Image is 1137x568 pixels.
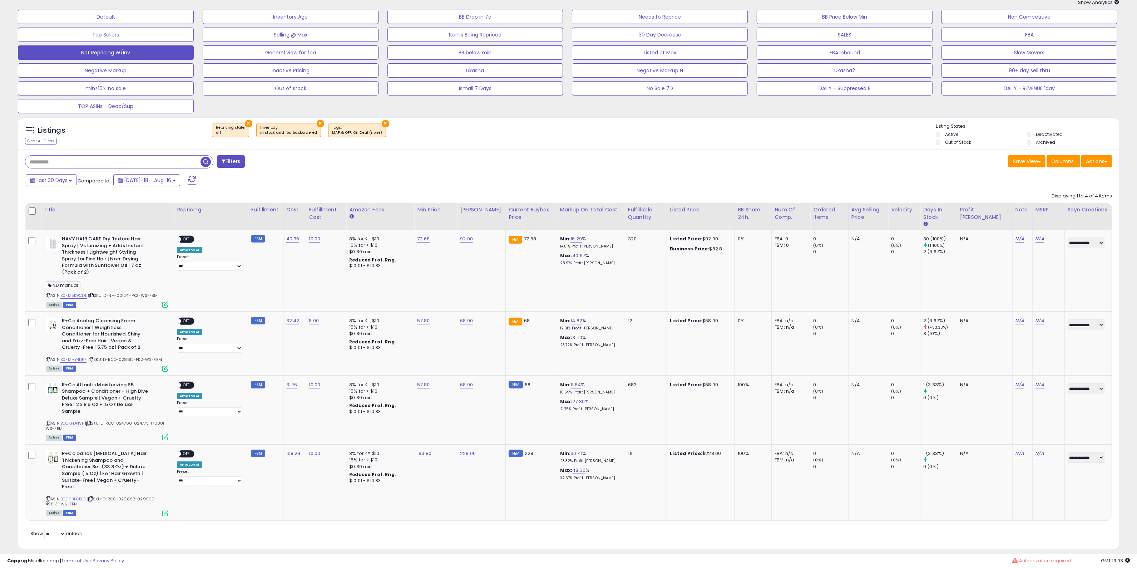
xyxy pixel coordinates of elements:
[1051,158,1074,165] span: Columns
[813,318,848,324] div: 0
[36,177,68,184] span: Last 30 Days
[945,131,958,137] label: Active
[1052,193,1112,200] div: Displaying 1 to 4 of 4 items
[349,330,409,337] div: $0.30 min
[923,318,957,324] div: 2 (6.67%)
[560,450,571,457] b: Min:
[775,324,805,330] div: FBM: n/a
[738,236,766,242] div: 0%
[923,221,928,227] small: Days In Stock.
[44,206,171,214] div: Title
[1068,206,1109,214] div: Sayn Creations
[813,388,823,394] small: (0%)
[349,388,409,395] div: 15% for > $10
[509,318,522,325] small: FBA
[382,120,389,127] button: ×
[62,450,149,492] b: R+Co Dallas [MEDICAL_DATA] Hair Thickening Shampoo and Conditioner Set (33.8 Oz) + Deluxe Sample ...
[775,236,805,242] div: FBA: 0
[88,357,162,362] span: | SKU: D-RCO-028612-PK2-WS-FBM
[349,382,409,388] div: 8% for <= $10
[572,398,585,405] a: 27.80
[203,10,379,24] button: Inventory Age
[46,366,62,372] span: All listings currently available for purchase on Amazon
[177,469,242,485] div: Preset:
[46,450,168,515] div: ASIN:
[560,382,619,395] div: %
[286,317,300,324] a: 32.42
[560,252,573,259] b: Max:
[560,236,619,249] div: %
[891,249,920,255] div: 0
[813,206,845,221] div: Ordered Items
[177,255,242,271] div: Preset:
[349,263,409,269] div: $10.01 - $10.83
[46,302,62,308] span: All listings currently available for purchase on Amazon
[113,174,180,186] button: [DATE]-18 - Aug-16
[572,467,585,474] a: 48.30
[941,28,1117,42] button: FBA
[941,81,1117,96] button: DAILY - REVENUE 1day
[62,382,149,417] b: R+Co Atlantis Moisturizing B5 Shampoo + Conditioner + High Dive Deluxe Sample | Vegan + Cruelty-F...
[349,478,409,484] div: $10.01 - $10.83
[349,464,409,470] div: $0.30 min
[63,435,76,441] span: FBM
[181,382,193,388] span: OFF
[525,450,533,457] span: 228
[349,318,409,324] div: 8% for <= $10
[572,28,748,42] button: 30 Day Decrease
[572,45,748,60] button: Listed at Max
[251,317,265,324] small: FBM
[349,236,409,242] div: 8% for <= $10
[560,235,571,242] b: Min:
[63,366,76,372] span: FBM
[560,450,619,464] div: %
[203,45,379,60] button: Generel view for fba
[1008,155,1045,167] button: Save View
[941,63,1117,78] button: 90+ day sell thru
[88,293,158,298] span: | SKU: D-NH-001241-PK2-WS-FBM
[891,464,920,470] div: 0
[46,420,167,431] span: | SKU: D-RCO-024768-024775-170801-WS-FBM
[387,10,563,24] button: BB Drop in 7d
[417,235,430,243] a: 72.68
[509,450,523,457] small: FBM
[775,318,805,324] div: FBA: n/a
[670,235,702,242] b: Listed Price:
[945,139,971,145] label: Out of Stock
[1035,450,1044,457] a: N/A
[757,81,933,96] button: DAILY - Suppressed B
[570,381,581,388] a: 11.84
[181,451,193,457] span: OFF
[628,206,664,221] div: Fulfillable Quantity
[572,252,585,259] a: 40.67
[1101,557,1130,564] span: 2025-09-16 13:03 GMT
[78,177,110,184] span: Compared to:
[570,235,582,243] a: 16.29
[251,381,265,388] small: FBM
[309,381,321,388] a: 10.00
[560,407,619,412] p: 21.75% Profit [PERSON_NAME]
[923,206,954,221] div: Days In Stock
[203,28,379,42] button: Selling @ Max
[417,450,431,457] a: 193.80
[1035,317,1044,324] a: N/A
[286,381,297,388] a: 31.76
[460,235,473,243] a: 92.00
[46,496,157,507] span: | SKU: D-RCO-029862-029909-496131-WS-FBM
[46,382,60,396] img: 41J+TMT764L._SL40_.jpg
[738,382,766,388] div: 100%
[509,236,522,244] small: FBA
[570,317,582,324] a: 14.82
[332,125,382,136] span: Tags :
[775,450,805,457] div: FBA: n/a
[60,420,84,426] a: B0CKFDP1SP
[1015,317,1024,324] a: N/A
[851,236,883,242] div: N/A
[349,206,411,214] div: Amazon Fees
[560,390,619,395] p: 10.59% Profit [PERSON_NAME]
[216,125,245,136] span: Repricing state :
[217,155,245,168] button: Filters
[923,382,957,388] div: 1 (3.33%)
[560,206,622,214] div: Markup on Total Cost
[560,381,571,388] b: Min:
